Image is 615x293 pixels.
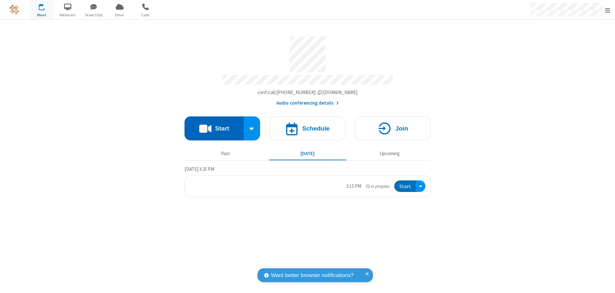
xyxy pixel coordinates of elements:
[215,125,229,131] h4: Start
[184,32,430,107] section: Account details
[269,147,346,160] button: [DATE]
[599,276,610,289] iframe: Chat
[43,4,47,8] div: 1
[187,147,264,160] button: Past
[346,183,361,190] div: 3:15 PM
[302,125,330,131] h4: Schedule
[82,12,106,18] span: Team Chat
[258,89,358,95] span: Copy my meeting room link
[134,12,158,18] span: Calls
[270,116,345,140] button: Schedule
[276,99,339,107] button: Audio conferencing details
[394,180,416,192] button: Start
[351,147,428,160] button: Upcoming
[258,89,358,96] button: Copy my meeting room linkCopy my meeting room link
[108,12,132,18] span: Drive
[416,180,425,192] div: Open menu
[395,125,408,131] h4: Join
[30,12,54,18] span: Meet
[184,116,244,140] button: Start
[56,12,80,18] span: Webinars
[271,271,354,280] span: Want better browser notifications?
[355,116,430,140] button: Join
[366,183,389,189] em: in progress
[184,166,214,172] span: [DATE] 3:25 PM
[184,165,430,197] section: Today's Meetings
[244,116,260,140] div: Start conference options
[10,5,19,14] img: QA Selenium DO NOT DELETE OR CHANGE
